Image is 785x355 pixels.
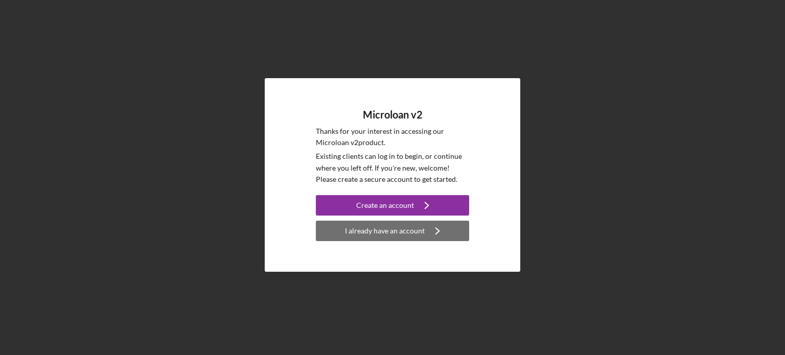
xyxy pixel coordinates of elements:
[316,221,469,241] button: I already have an account
[356,195,414,216] div: Create an account
[316,195,469,218] a: Create an account
[316,126,469,149] p: Thanks for your interest in accessing our Microloan v2 product.
[316,195,469,216] button: Create an account
[345,221,425,241] div: I already have an account
[363,109,423,121] h4: Microloan v2
[316,151,469,185] p: Existing clients can log in to begin, or continue where you left off. If you're new, welcome! Ple...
